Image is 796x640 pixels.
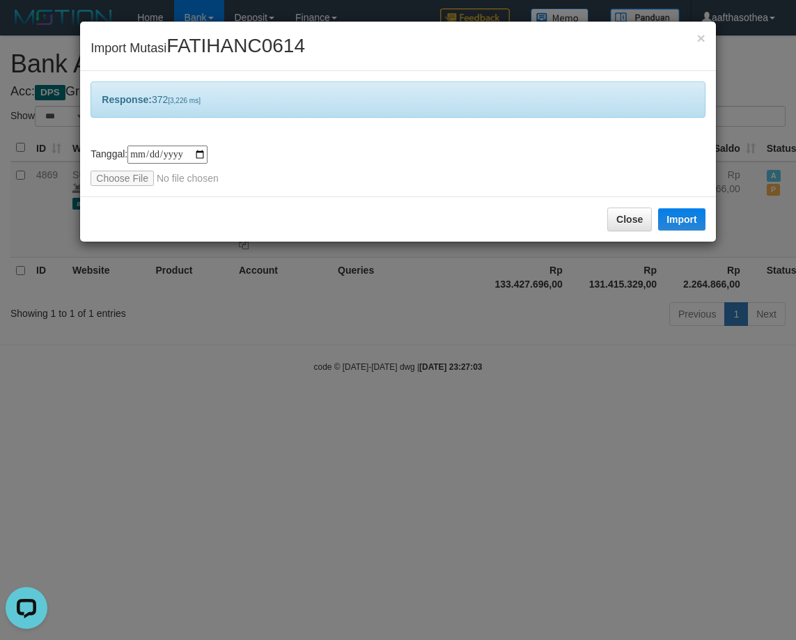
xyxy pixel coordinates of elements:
button: Open LiveChat chat widget [6,6,47,47]
button: Import [658,208,705,231]
div: 372 [91,81,705,118]
button: Close [696,31,705,45]
div: Tanggal: [91,146,705,186]
span: FATIHANC0614 [166,35,305,56]
button: Close [607,208,652,231]
b: Response: [102,94,152,105]
span: × [696,30,705,46]
span: [3,226 ms] [168,97,201,104]
span: Import Mutasi [91,41,305,55]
